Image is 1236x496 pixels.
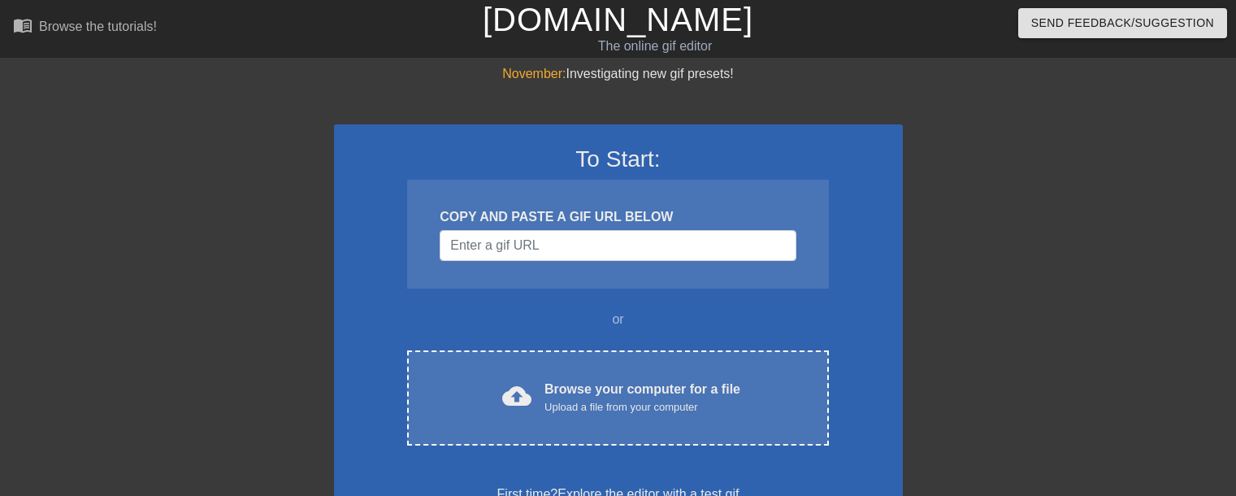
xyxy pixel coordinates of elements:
[355,146,882,173] h3: To Start:
[39,20,157,33] div: Browse the tutorials!
[13,15,157,41] a: Browse the tutorials!
[376,310,861,329] div: or
[1018,8,1227,38] button: Send Feedback/Suggestion
[502,67,566,80] span: November:
[1031,13,1214,33] span: Send Feedback/Suggestion
[440,230,796,261] input: Username
[420,37,890,56] div: The online gif editor
[334,64,903,84] div: Investigating new gif presets!
[544,399,740,416] div: Upload a file from your computer
[13,15,33,35] span: menu_book
[483,2,753,37] a: [DOMAIN_NAME]
[440,207,796,227] div: COPY AND PASTE A GIF URL BELOW
[502,381,531,411] span: cloud_upload
[544,380,740,416] div: Browse your computer for a file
